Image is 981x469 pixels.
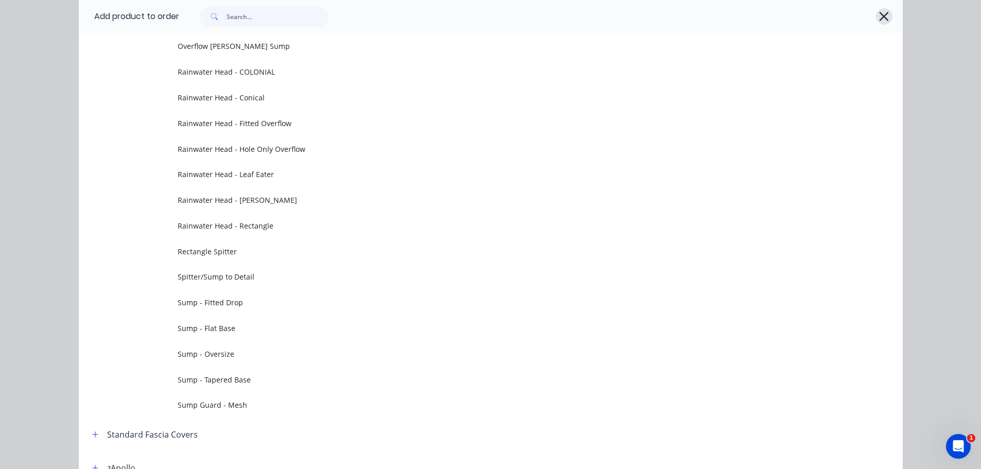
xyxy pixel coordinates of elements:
[178,41,758,51] span: Overflow [PERSON_NAME] Sump
[178,349,758,359] span: Sump - Oversize
[178,220,758,231] span: Rainwater Head - Rectangle
[178,297,758,308] span: Sump - Fitted Drop
[178,323,758,334] span: Sump - Flat Base
[178,399,758,410] span: Sump Guard - Mesh
[178,92,758,103] span: Rainwater Head - Conical
[967,434,975,442] span: 1
[178,169,758,180] span: Rainwater Head - Leaf Eater
[178,271,758,282] span: Spitter/Sump to Detail
[946,434,971,459] iframe: Intercom live chat
[107,428,198,441] div: Standard Fascia Covers
[178,246,758,257] span: Rectangle Spitter
[178,118,758,129] span: Rainwater Head - Fitted Overflow
[178,374,758,385] span: Sump - Tapered Base
[178,144,758,154] span: Rainwater Head - Hole Only Overflow
[227,6,329,27] input: Search...
[178,195,758,205] span: Rainwater Head - [PERSON_NAME]
[178,66,758,77] span: Rainwater Head - COLONIAL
